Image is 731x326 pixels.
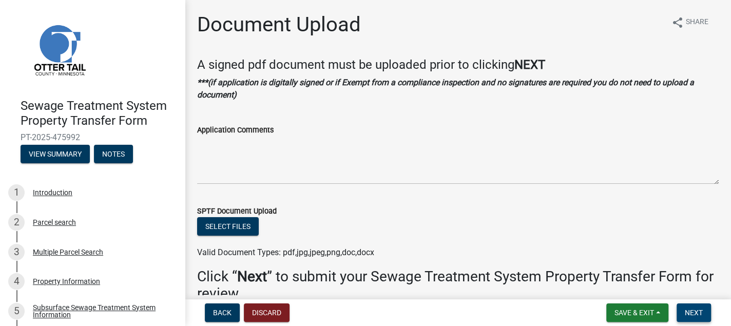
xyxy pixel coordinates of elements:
strong: Next [237,268,267,285]
h4: A signed pdf document must be uploaded prior to clicking [197,57,719,72]
span: Next [685,309,703,317]
span: PT-2025-475992 [21,132,164,142]
div: Subsurface Sewage Treatment System Information [33,304,168,318]
strong: NEXT [514,57,545,72]
img: Otter Tail County, Minnesota [21,11,98,88]
wm-modal-confirm: Notes [94,150,133,159]
button: Select files [197,217,259,236]
div: Parcel search [33,219,76,226]
strong: ***(if application is digitally signed or if Exempt from a compliance inspection and no signature... [197,78,694,100]
wm-modal-confirm: Summary [21,150,90,159]
div: 1 [8,184,25,201]
button: Next [677,303,711,322]
h4: Sewage Treatment System Property Transfer Form [21,99,177,128]
div: 2 [8,214,25,231]
h3: Click “ ” to submit your Sewage Treatment System Property Transfer Form for review. [197,268,719,302]
button: Discard [244,303,290,322]
button: View Summary [21,145,90,163]
button: shareShare [663,12,717,32]
label: Application Comments [197,127,274,134]
span: Valid Document Types: pdf,jpg,jpeg,png,doc,docx [197,247,374,257]
label: SPTF Document Upload [197,208,277,215]
button: Save & Exit [606,303,668,322]
div: 3 [8,244,25,260]
div: 4 [8,273,25,290]
div: 5 [8,303,25,319]
span: Share [686,16,708,29]
button: Notes [94,145,133,163]
div: Multiple Parcel Search [33,248,103,256]
button: Back [205,303,240,322]
h1: Document Upload [197,12,361,37]
i: share [671,16,684,29]
div: Property Information [33,278,100,285]
div: Introduction [33,189,72,196]
span: Back [213,309,232,317]
span: Save & Exit [614,309,654,317]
